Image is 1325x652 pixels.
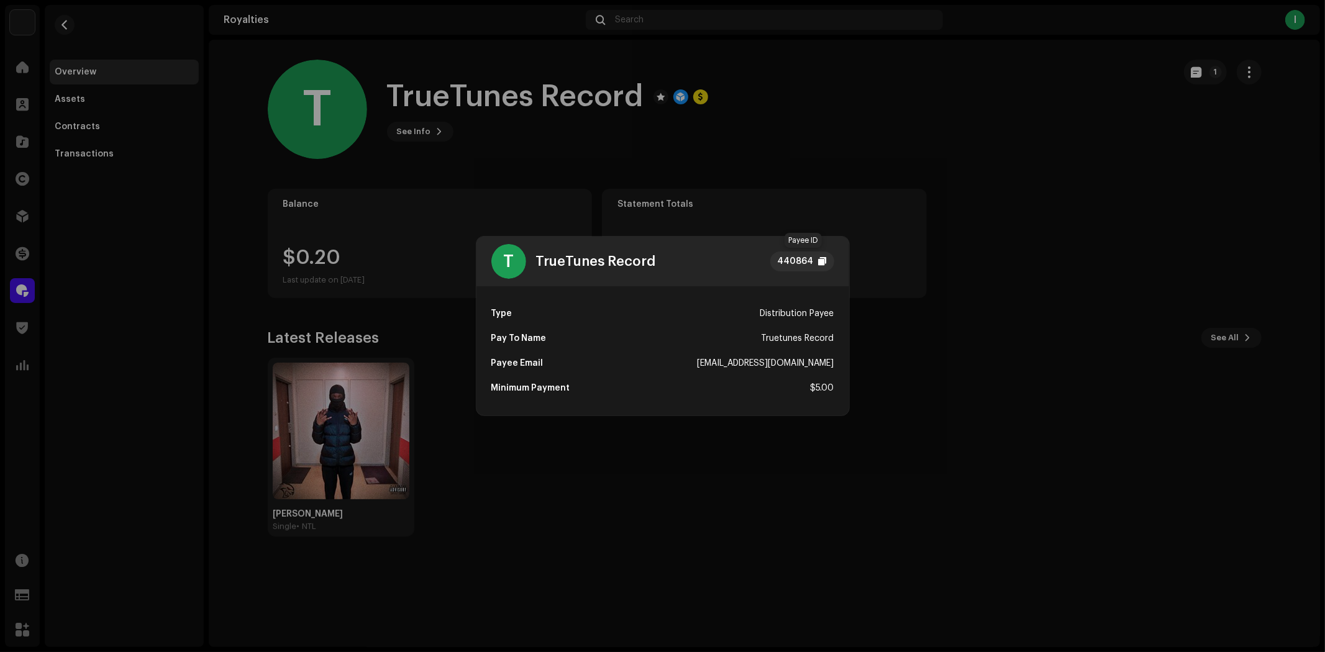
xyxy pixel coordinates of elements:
div: Truetunes Record [762,326,834,351]
div: Payee Email [491,351,544,376]
div: Type [491,301,512,326]
div: T [491,244,526,279]
div: Minimum Payment [491,376,570,401]
div: $5.00 [811,376,834,401]
div: Distribution Payee [760,301,834,326]
div: [EMAIL_ADDRESS][DOMAIN_NAME] [698,351,834,376]
div: TrueTunes Record [536,254,656,269]
div: 440864 [778,254,814,269]
div: Pay To Name [491,326,547,351]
